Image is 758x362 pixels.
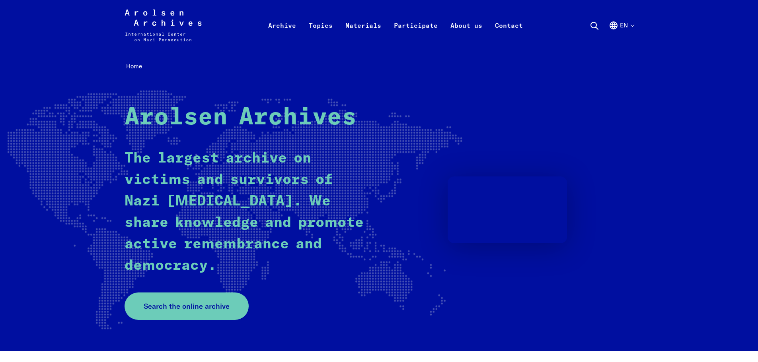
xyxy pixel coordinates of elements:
strong: Arolsen Archives [125,106,357,130]
a: About us [444,19,489,51]
a: Topics [302,19,339,51]
span: Search the online archive [144,301,230,312]
a: Contact [489,19,529,51]
button: English, language selection [609,21,634,49]
nav: Primary [262,10,529,41]
span: Home [126,62,142,70]
a: Search the online archive [125,292,249,320]
a: Participate [388,19,444,51]
p: The largest archive on victims and survivors of Nazi [MEDICAL_DATA]. We share knowledge and promo... [125,148,365,277]
a: Materials [339,19,388,51]
nav: Breadcrumb [125,60,634,73]
a: Archive [262,19,302,51]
